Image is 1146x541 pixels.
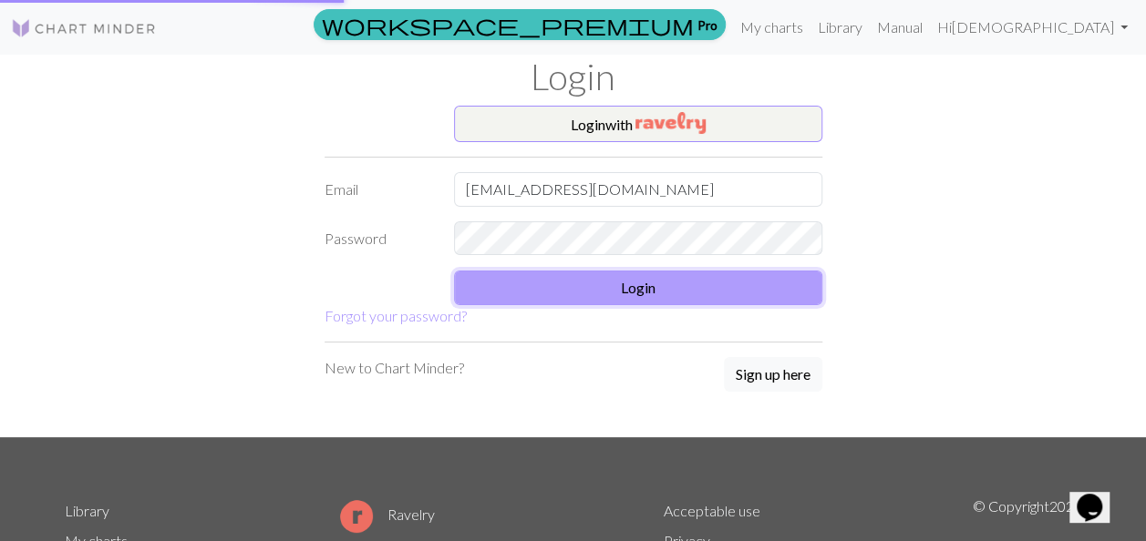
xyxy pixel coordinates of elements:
[340,500,373,533] img: Ravelry logo
[322,12,694,37] span: workspace_premium
[724,357,822,393] a: Sign up here
[11,17,157,39] img: Logo
[664,502,760,519] a: Acceptable use
[314,9,726,40] a: Pro
[930,9,1135,46] a: Hi[DEMOGRAPHIC_DATA]
[635,112,706,134] img: Ravelry
[1069,468,1128,523] iframe: chat widget
[314,172,444,207] label: Email
[54,55,1093,98] h1: Login
[454,270,822,305] button: Login
[870,9,930,46] a: Manual
[314,221,444,256] label: Password
[733,9,810,46] a: My charts
[340,505,435,523] a: Ravelry
[65,502,109,519] a: Library
[325,357,464,379] p: New to Chart Minder?
[325,307,467,324] a: Forgot your password?
[724,357,822,392] button: Sign up here
[454,106,822,142] button: Loginwith
[810,9,870,46] a: Library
